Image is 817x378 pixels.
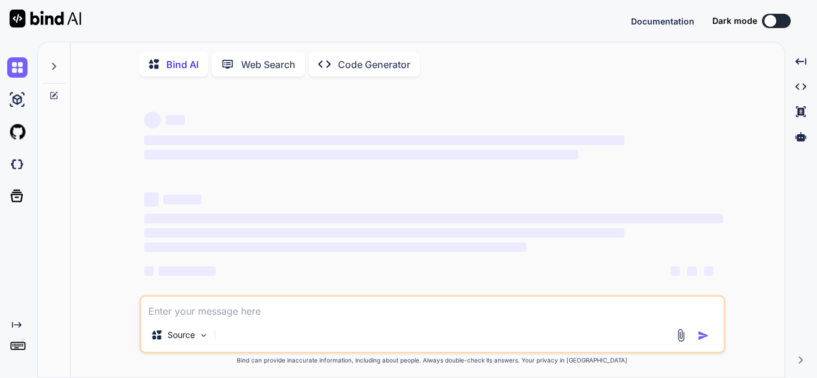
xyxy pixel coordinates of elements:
span: ‌ [670,266,680,276]
span: ‌ [144,228,624,238]
span: ‌ [163,195,202,204]
img: chat [7,57,28,78]
img: Pick Models [199,330,209,340]
img: icon [697,330,709,342]
button: Documentation [631,15,694,27]
span: ‌ [144,242,526,252]
p: Bind AI [166,57,199,72]
span: ‌ [144,192,158,207]
p: Bind can provide inaccurate information, including about people. Always double-check its answers.... [139,356,725,365]
span: Dark mode [712,15,757,27]
span: ‌ [144,266,154,276]
span: Documentation [631,16,694,26]
p: Source [167,329,195,341]
span: ‌ [144,150,578,159]
img: attachment [674,328,688,342]
p: Code Generator [338,57,410,72]
img: ai-studio [7,90,28,110]
span: ‌ [144,136,624,145]
img: darkCloudIdeIcon [7,154,28,174]
span: ‌ [687,266,697,276]
p: Web Search [241,57,295,72]
img: Bind AI [10,10,81,27]
span: ‌ [704,266,714,276]
img: githubLight [7,122,28,142]
span: ‌ [166,115,185,125]
span: ‌ [158,266,216,276]
span: ‌ [144,214,723,223]
span: ‌ [144,112,161,128]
